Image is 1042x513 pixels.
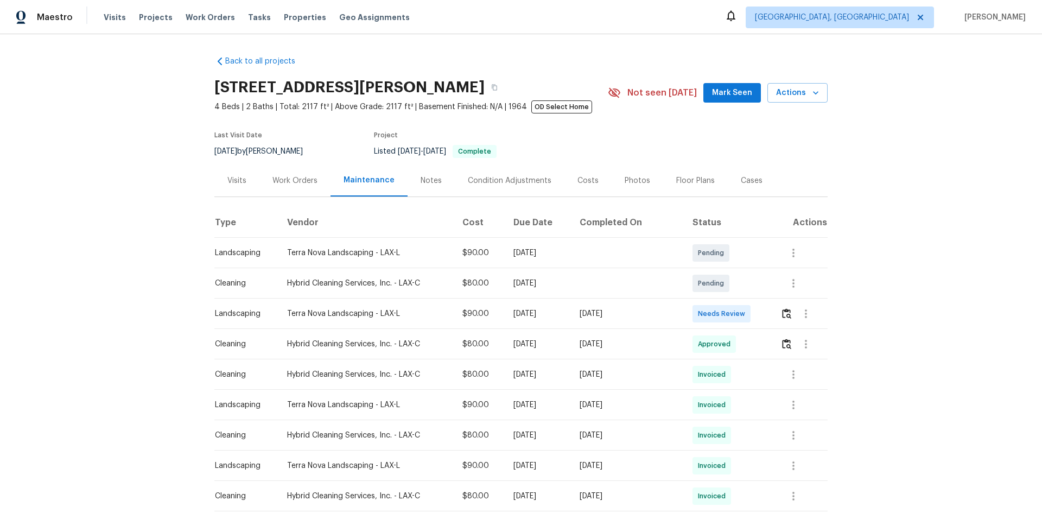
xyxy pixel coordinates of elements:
[462,491,496,502] div: $80.00
[398,148,421,155] span: [DATE]
[698,369,730,380] span: Invoiced
[580,369,676,380] div: [DATE]
[462,460,496,471] div: $90.00
[684,207,772,238] th: Status
[214,82,485,93] h2: [STREET_ADDRESS][PERSON_NAME]
[960,12,1026,23] span: [PERSON_NAME]
[513,278,562,289] div: [DATE]
[580,460,676,471] div: [DATE]
[214,102,608,112] span: 4 Beds | 2 Baths | Total: 2117 ft² | Above Grade: 2117 ft² | Basement Finished: N/A | 1964
[215,460,270,471] div: Landscaping
[215,339,270,350] div: Cleaning
[513,248,562,258] div: [DATE]
[37,12,73,23] span: Maestro
[755,12,909,23] span: [GEOGRAPHIC_DATA], [GEOGRAPHIC_DATA]
[287,308,445,319] div: Terra Nova Landscaping - LAX-L
[227,175,246,186] div: Visits
[215,278,270,289] div: Cleaning
[627,87,697,98] span: Not seen [DATE]
[215,430,270,441] div: Cleaning
[513,430,562,441] div: [DATE]
[698,308,749,319] span: Needs Review
[580,308,676,319] div: [DATE]
[780,301,793,327] button: Review Icon
[462,308,496,319] div: $90.00
[278,207,454,238] th: Vendor
[580,400,676,410] div: [DATE]
[782,308,791,319] img: Review Icon
[186,12,235,23] span: Work Orders
[698,430,730,441] span: Invoiced
[513,460,562,471] div: [DATE]
[287,248,445,258] div: Terra Nova Landscaping - LAX-L
[139,12,173,23] span: Projects
[398,148,446,155] span: -
[772,207,828,238] th: Actions
[344,175,395,186] div: Maintenance
[698,460,730,471] span: Invoiced
[571,207,684,238] th: Completed On
[767,83,828,103] button: Actions
[104,12,126,23] span: Visits
[462,400,496,410] div: $90.00
[462,369,496,380] div: $80.00
[339,12,410,23] span: Geo Assignments
[513,369,562,380] div: [DATE]
[287,369,445,380] div: Hybrid Cleaning Services, Inc. - LAX-C
[513,400,562,410] div: [DATE]
[287,430,445,441] div: Hybrid Cleaning Services, Inc. - LAX-C
[676,175,715,186] div: Floor Plans
[423,148,446,155] span: [DATE]
[284,12,326,23] span: Properties
[374,132,398,138] span: Project
[421,175,442,186] div: Notes
[215,491,270,502] div: Cleaning
[698,278,728,289] span: Pending
[513,308,562,319] div: [DATE]
[580,430,676,441] div: [DATE]
[462,278,496,289] div: $80.00
[698,491,730,502] span: Invoiced
[698,339,735,350] span: Approved
[782,339,791,349] img: Review Icon
[215,308,270,319] div: Landscaping
[272,175,317,186] div: Work Orders
[531,100,592,113] span: OD Select Home
[485,78,504,97] button: Copy Address
[698,248,728,258] span: Pending
[462,339,496,350] div: $80.00
[287,491,445,502] div: Hybrid Cleaning Services, Inc. - LAX-C
[625,175,650,186] div: Photos
[580,491,676,502] div: [DATE]
[580,339,676,350] div: [DATE]
[577,175,599,186] div: Costs
[248,14,271,21] span: Tasks
[287,278,445,289] div: Hybrid Cleaning Services, Inc. - LAX-C
[374,148,497,155] span: Listed
[698,400,730,410] span: Invoiced
[505,207,570,238] th: Due Date
[287,400,445,410] div: Terra Nova Landscaping - LAX-L
[712,86,752,100] span: Mark Seen
[214,145,316,158] div: by [PERSON_NAME]
[741,175,763,186] div: Cases
[214,132,262,138] span: Last Visit Date
[287,460,445,471] div: Terra Nova Landscaping - LAX-L
[780,331,793,357] button: Review Icon
[454,207,505,238] th: Cost
[462,248,496,258] div: $90.00
[215,369,270,380] div: Cleaning
[462,430,496,441] div: $80.00
[776,86,819,100] span: Actions
[214,56,319,67] a: Back to all projects
[215,248,270,258] div: Landscaping
[214,207,278,238] th: Type
[214,148,237,155] span: [DATE]
[215,400,270,410] div: Landscaping
[513,491,562,502] div: [DATE]
[468,175,551,186] div: Condition Adjustments
[513,339,562,350] div: [DATE]
[703,83,761,103] button: Mark Seen
[287,339,445,350] div: Hybrid Cleaning Services, Inc. - LAX-C
[454,148,495,155] span: Complete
